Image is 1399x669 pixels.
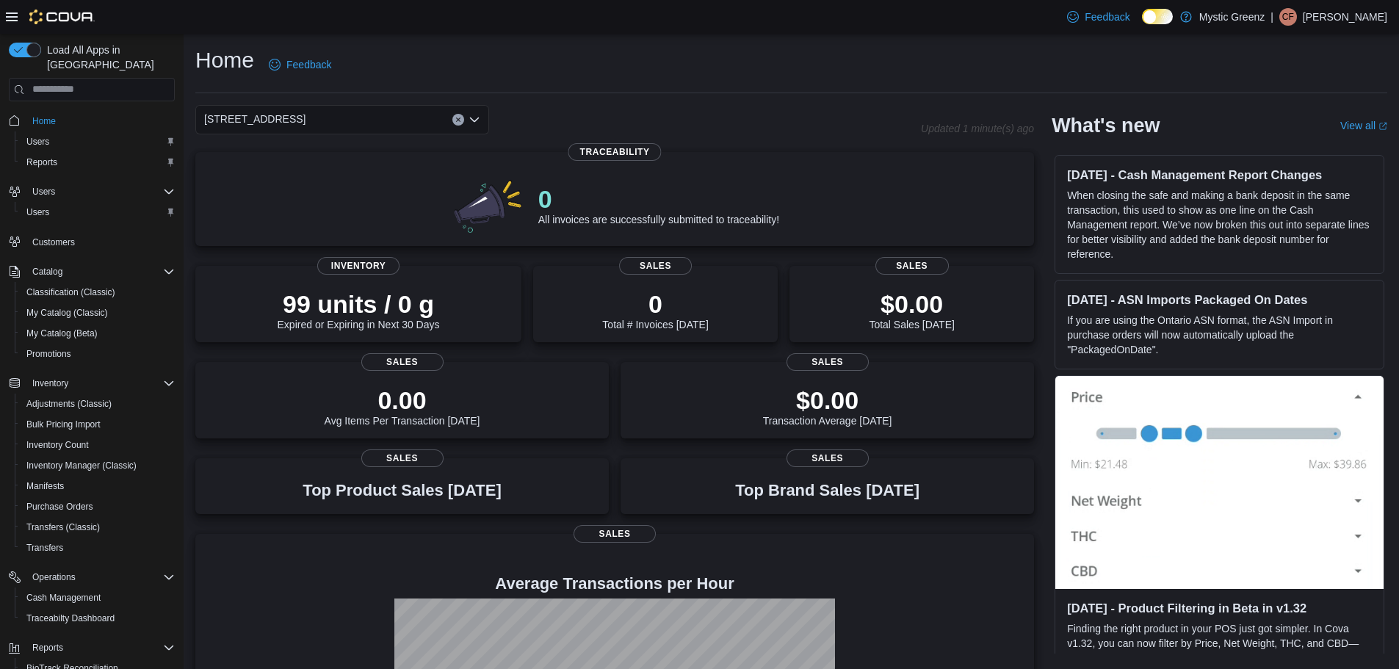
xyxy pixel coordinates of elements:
button: Catalog [26,263,68,281]
button: Purchase Orders [15,496,181,517]
span: Bulk Pricing Import [21,416,175,433]
h3: Top Product Sales [DATE] [303,482,501,499]
a: Feedback [263,50,337,79]
button: Inventory [26,375,74,392]
a: Users [21,133,55,151]
span: Catalog [32,266,62,278]
span: Traceabilty Dashboard [26,612,115,624]
span: Adjustments (Classic) [26,398,112,410]
span: Inventory [317,257,400,275]
span: Sales [787,449,869,467]
button: Open list of options [469,114,480,126]
button: Clear input [452,114,464,126]
a: Traceabilty Dashboard [21,610,120,627]
a: Promotions [21,345,77,363]
a: My Catalog (Classic) [21,304,114,322]
span: Sales [574,525,656,543]
a: My Catalog (Beta) [21,325,104,342]
span: Users [32,186,55,198]
p: | [1270,8,1273,26]
a: Purchase Orders [21,498,99,516]
div: Total # Invoices [DATE] [602,289,708,330]
button: Catalog [3,261,181,282]
button: Inventory Manager (Classic) [15,455,181,476]
span: Home [32,115,56,127]
span: Sales [619,257,693,275]
button: Customers [3,231,181,253]
span: Inventory Manager (Classic) [26,460,137,471]
a: Adjustments (Classic) [21,395,118,413]
button: Operations [26,568,82,586]
p: 99 units / 0 g [278,289,440,319]
h3: [DATE] - Product Filtering in Beta in v1.32 [1067,601,1372,615]
button: Reports [3,637,181,658]
h3: [DATE] - Cash Management Report Changes [1067,167,1372,182]
span: Adjustments (Classic) [21,395,175,413]
span: Transfers [26,542,63,554]
button: Manifests [15,476,181,496]
h2: What's new [1052,114,1160,137]
span: Home [26,112,175,130]
span: Sales [787,353,869,371]
button: Adjustments (Classic) [15,394,181,414]
button: Bulk Pricing Import [15,414,181,435]
a: Bulk Pricing Import [21,416,106,433]
button: Users [15,202,181,223]
span: Bulk Pricing Import [26,419,101,430]
span: Customers [26,233,175,251]
span: Transfers [21,539,175,557]
img: 0 [450,176,527,234]
button: My Catalog (Classic) [15,303,181,323]
a: Transfers [21,539,69,557]
a: Inventory Manager (Classic) [21,457,142,474]
p: $0.00 [869,289,954,319]
p: Mystic Greenz [1199,8,1265,26]
div: Total Sales [DATE] [869,289,954,330]
span: Inventory [32,377,68,389]
a: Home [26,112,62,130]
button: Users [26,183,61,200]
button: Inventory [3,373,181,394]
p: Updated 1 minute(s) ago [921,123,1034,134]
span: My Catalog (Beta) [21,325,175,342]
span: Cash Management [26,592,101,604]
a: Cash Management [21,589,106,607]
span: Transfers (Classic) [26,521,100,533]
input: Dark Mode [1142,9,1173,24]
span: My Catalog (Classic) [21,304,175,322]
p: $0.00 [763,386,892,415]
span: My Catalog (Beta) [26,328,98,339]
a: Transfers (Classic) [21,518,106,536]
button: Classification (Classic) [15,282,181,303]
a: Customers [26,234,81,251]
button: My Catalog (Beta) [15,323,181,344]
img: Cova [29,10,95,24]
span: Manifests [26,480,64,492]
button: Operations [3,567,181,587]
button: Cash Management [15,587,181,608]
span: Inventory Count [26,439,89,451]
p: 0 [538,184,779,214]
h3: Top Brand Sales [DATE] [735,482,919,499]
a: Reports [21,153,63,171]
a: Users [21,203,55,221]
span: Sales [361,449,444,467]
span: Reports [26,639,175,657]
button: Reports [15,152,181,173]
h4: Average Transactions per Hour [207,575,1022,593]
span: Operations [26,568,175,586]
svg: External link [1378,122,1387,131]
span: Users [26,206,49,218]
span: Feedback [1085,10,1129,24]
span: Customers [32,236,75,248]
span: Purchase Orders [21,498,175,516]
button: Transfers (Classic) [15,517,181,538]
span: Sales [361,353,444,371]
span: [STREET_ADDRESS] [204,110,306,128]
div: All invoices are successfully submitted to traceability! [538,184,779,225]
span: Catalog [26,263,175,281]
button: Reports [26,639,69,657]
button: Inventory Count [15,435,181,455]
span: CF [1282,8,1294,26]
a: Classification (Classic) [21,283,121,301]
